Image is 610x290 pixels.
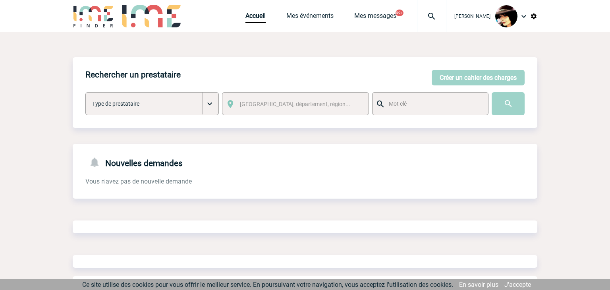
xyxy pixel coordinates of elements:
[492,92,525,115] input: Submit
[286,12,334,23] a: Mes événements
[504,281,531,288] a: J'accepte
[82,281,453,288] span: Ce site utilise des cookies pour vous offrir le meilleur service. En poursuivant votre navigation...
[245,12,266,23] a: Accueil
[85,178,192,185] span: Vous n'avez pas de nouvelle demande
[240,101,350,107] span: [GEOGRAPHIC_DATA], département, région...
[396,10,403,16] button: 99+
[454,14,490,19] span: [PERSON_NAME]
[73,5,114,27] img: IME-Finder
[387,99,481,109] input: Mot clé
[85,70,181,79] h4: Rechercher un prestataire
[354,12,396,23] a: Mes messages
[459,281,498,288] a: En savoir plus
[89,157,105,168] img: notifications-24-px-g.png
[85,157,183,168] h4: Nouvelles demandes
[495,5,517,27] img: 101023-0.jpg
